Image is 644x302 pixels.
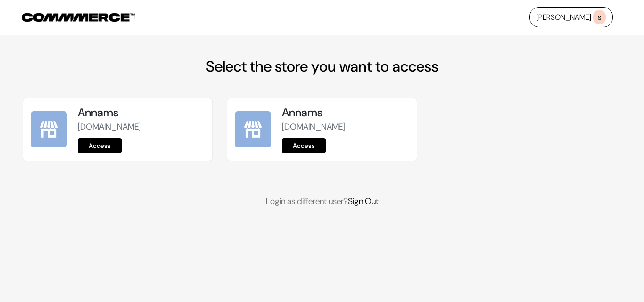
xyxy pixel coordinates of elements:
[282,106,409,120] h5: Annams
[78,106,205,120] h5: Annams
[31,111,67,147] img: Annams
[78,138,122,153] a: Access
[23,195,621,208] p: Login as different user?
[235,111,271,147] img: Annams
[22,13,135,22] img: COMMMERCE
[23,57,621,75] h2: Select the store you want to access
[348,196,379,207] a: Sign Out
[282,121,409,133] p: [DOMAIN_NAME]
[593,10,606,24] span: s
[78,121,205,133] p: [DOMAIN_NAME]
[282,138,326,153] a: Access
[529,7,613,27] a: [PERSON_NAME]s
